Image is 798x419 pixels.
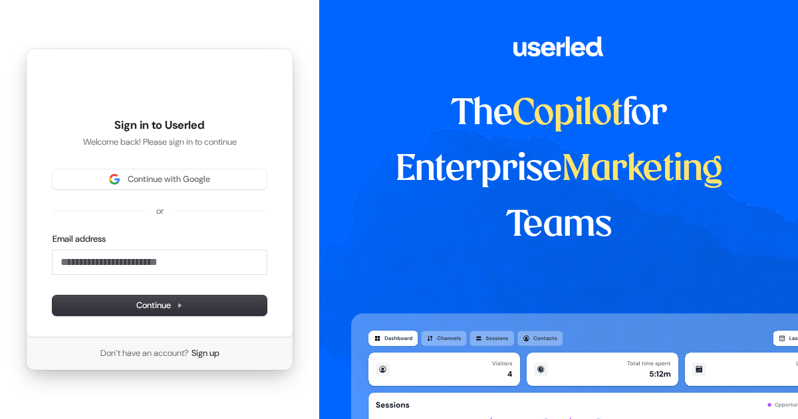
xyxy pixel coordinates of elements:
span: Don’t have an account? [100,347,189,359]
button: Sign in with GoogleContinue with Google [53,169,267,189]
label: Email address [53,233,106,245]
img: Sign in with Google [109,174,120,185]
a: Sign up [192,347,219,359]
span: Continue with Google [128,173,210,185]
p: or [156,205,164,217]
span: Marketing [562,153,723,187]
h1: The for Enterprise Teams [351,86,767,254]
h1: Sign in to Userled [53,118,267,133]
span: Copilot [513,97,622,131]
span: Continue [136,299,183,311]
button: Continue [53,295,267,315]
p: Welcome back! Please sign in to continue [53,136,267,148]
